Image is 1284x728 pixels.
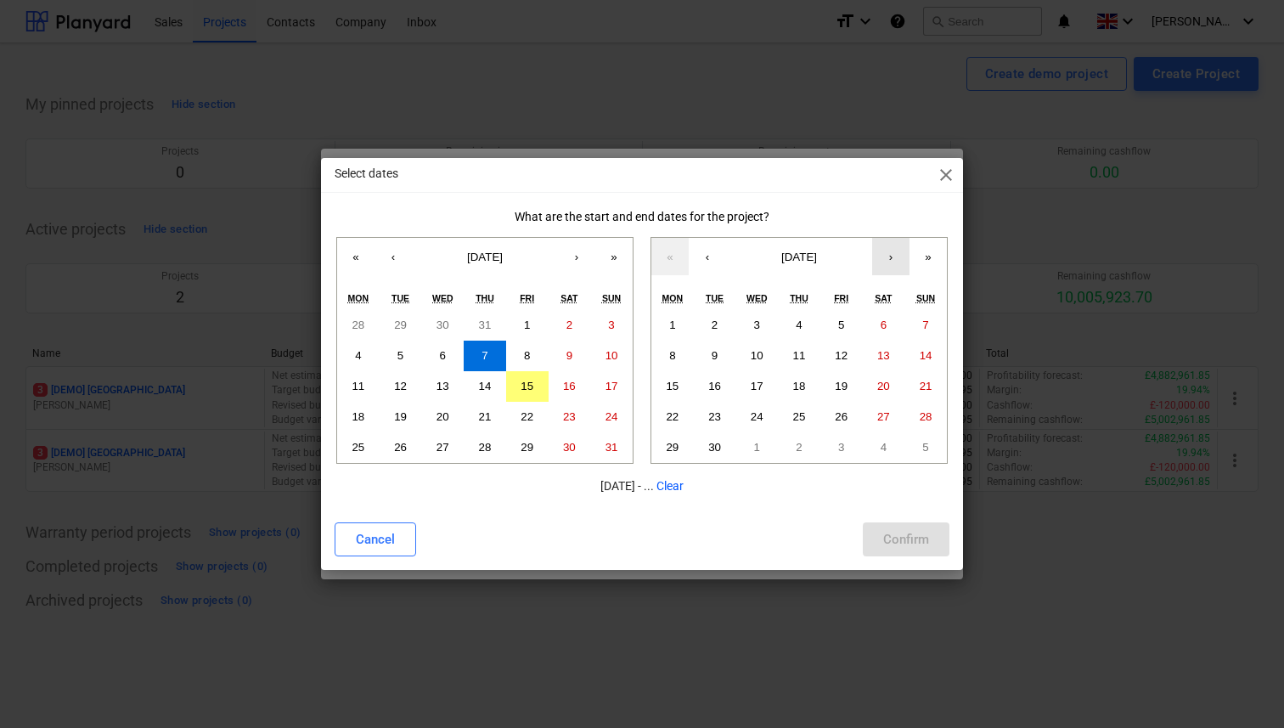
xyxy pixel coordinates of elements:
button: 3 September 2025 [735,310,778,341]
abbr: 20 September 2025 [877,380,890,392]
button: ‹ [689,238,726,275]
button: 8 August 2025 [506,341,549,371]
abbr: 3 October 2025 [838,441,844,454]
abbr: 11 September 2025 [793,349,806,362]
abbr: 12 September 2025 [835,349,848,362]
button: 24 August 2025 [590,402,633,432]
button: 18 September 2025 [778,371,820,402]
button: 30 September 2025 [694,432,736,463]
abbr: 5 October 2025 [922,441,928,454]
button: 9 August 2025 [549,341,591,371]
button: 23 September 2025 [694,402,736,432]
abbr: 12 August 2025 [394,380,407,392]
span: [DATE] [467,251,503,263]
abbr: 4 September 2025 [796,319,802,331]
p: Select dates [335,165,398,183]
abbr: 21 September 2025 [920,380,932,392]
button: 3 October 2025 [820,432,863,463]
button: 17 August 2025 [590,371,633,402]
button: 12 September 2025 [820,341,863,371]
button: 19 September 2025 [820,371,863,402]
button: 29 August 2025 [506,432,549,463]
button: 7 September 2025 [904,310,947,341]
abbr: 30 September 2025 [708,441,721,454]
abbr: 13 September 2025 [877,349,890,362]
abbr: 30 July 2025 [436,319,449,331]
abbr: 17 September 2025 [751,380,763,392]
abbr: 21 August 2025 [479,410,492,423]
button: 21 September 2025 [904,371,947,402]
button: 4 August 2025 [337,341,380,371]
abbr: 13 August 2025 [436,380,449,392]
abbr: 19 August 2025 [394,410,407,423]
abbr: 15 August 2025 [521,380,533,392]
button: 29 September 2025 [651,432,694,463]
abbr: Monday [348,293,369,303]
button: 22 August 2025 [506,402,549,432]
abbr: 14 August 2025 [479,380,492,392]
abbr: 1 August 2025 [524,319,530,331]
button: 13 September 2025 [863,341,905,371]
button: 6 September 2025 [863,310,905,341]
span: close [936,165,956,185]
button: 2 October 2025 [778,432,820,463]
abbr: 9 August 2025 [566,349,572,362]
abbr: 3 September 2025 [754,319,760,331]
abbr: 15 September 2025 [666,380,679,392]
button: 30 July 2025 [421,310,464,341]
button: « [337,238,374,275]
button: 23 August 2025 [549,402,591,432]
button: [DATE] [726,238,872,275]
abbr: Saturday [560,293,577,303]
abbr: Tuesday [706,293,724,303]
abbr: 23 August 2025 [563,410,576,423]
button: Cancel [335,522,416,556]
button: 31 August 2025 [590,432,633,463]
abbr: 24 September 2025 [751,410,763,423]
abbr: 4 August 2025 [355,349,361,362]
button: › [558,238,595,275]
abbr: Thursday [790,293,808,303]
abbr: Monday [662,293,684,303]
abbr: 9 September 2025 [712,349,718,362]
abbr: Friday [834,293,848,303]
button: 2 August 2025 [549,310,591,341]
abbr: Tuesday [391,293,409,303]
abbr: 26 September 2025 [835,410,848,423]
abbr: 22 September 2025 [666,410,679,423]
abbr: 1 September 2025 [669,319,675,331]
abbr: 25 August 2025 [352,441,364,454]
abbr: 18 September 2025 [793,380,806,392]
button: 27 September 2025 [863,402,905,432]
abbr: 8 September 2025 [669,349,675,362]
abbr: 22 August 2025 [521,410,533,423]
button: 4 October 2025 [863,432,905,463]
button: « [651,238,689,275]
button: 11 September 2025 [778,341,820,371]
p: [DATE] - ... [335,477,949,495]
button: 14 August 2025 [464,371,506,402]
button: 10 August 2025 [590,341,633,371]
button: 15 August 2025 [506,371,549,402]
button: 20 August 2025 [421,402,464,432]
abbr: 6 August 2025 [440,349,446,362]
abbr: 31 August 2025 [605,441,618,454]
button: 8 September 2025 [651,341,694,371]
button: 17 September 2025 [735,371,778,402]
abbr: 18 August 2025 [352,410,364,423]
button: 25 August 2025 [337,432,380,463]
button: » [909,238,947,275]
abbr: 24 August 2025 [605,410,618,423]
abbr: 29 August 2025 [521,441,533,454]
abbr: 27 September 2025 [877,410,890,423]
button: 30 August 2025 [549,432,591,463]
button: [DATE] [412,238,558,275]
button: 21 August 2025 [464,402,506,432]
button: 25 September 2025 [778,402,820,432]
abbr: 7 September 2025 [922,319,928,331]
button: 10 September 2025 [735,341,778,371]
abbr: Sunday [916,293,935,303]
button: 14 September 2025 [904,341,947,371]
button: 9 September 2025 [694,341,736,371]
button: 5 October 2025 [904,432,947,463]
